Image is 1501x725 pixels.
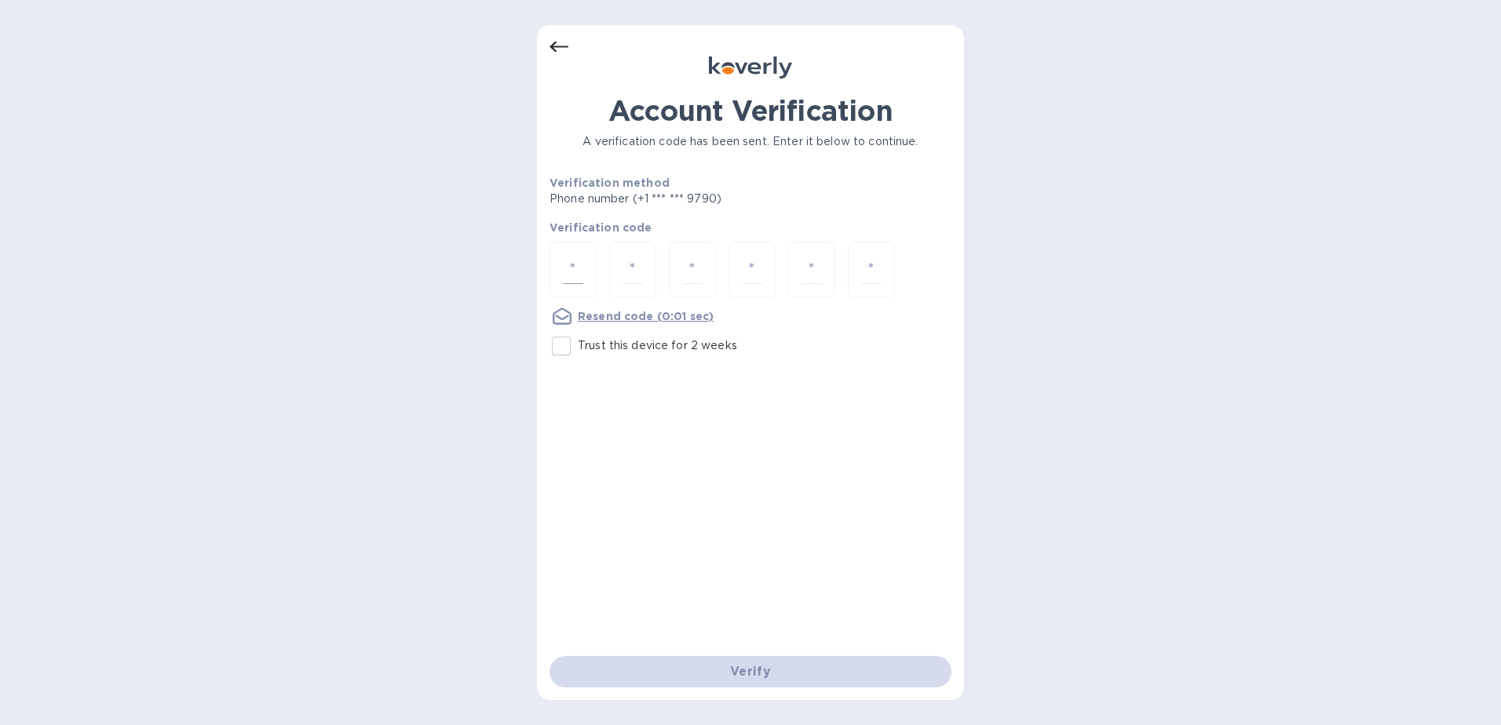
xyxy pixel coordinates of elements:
[578,310,714,322] u: Resend code (0:01 sec)
[550,133,951,150] p: A verification code has been sent. Enter it below to continue.
[550,177,670,189] b: Verification method
[550,94,951,127] h1: Account Verification
[578,337,737,354] p: Trust this device for 2 weeks
[550,191,842,207] p: Phone number (+1 *** *** 9790)
[550,220,951,235] p: Verification code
